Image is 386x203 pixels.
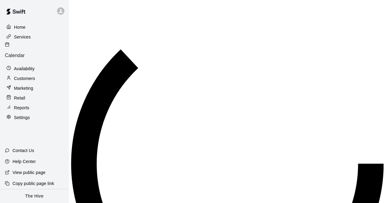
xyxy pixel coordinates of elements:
[13,180,54,187] p: Copy public page link
[5,32,64,42] a: Services
[5,113,64,122] a: Settings
[5,103,64,112] a: Reports
[14,95,25,101] p: Retail
[5,84,64,93] a: Marketing
[13,147,34,154] p: Contact Us
[5,42,64,63] a: Calendar
[14,24,26,30] p: Home
[14,75,35,82] p: Customers
[5,74,64,83] a: Customers
[14,34,31,40] p: Services
[14,114,30,121] p: Settings
[5,93,64,103] a: Retail
[14,105,29,111] p: Reports
[5,64,64,73] a: Availability
[25,193,44,199] p: The Hive
[13,158,36,165] p: Help Center
[14,66,35,72] p: Availability
[5,23,64,32] a: Home
[13,169,45,176] p: View public page
[5,42,64,58] div: Calendar
[5,53,64,58] p: Calendar
[14,85,33,91] p: Marketing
